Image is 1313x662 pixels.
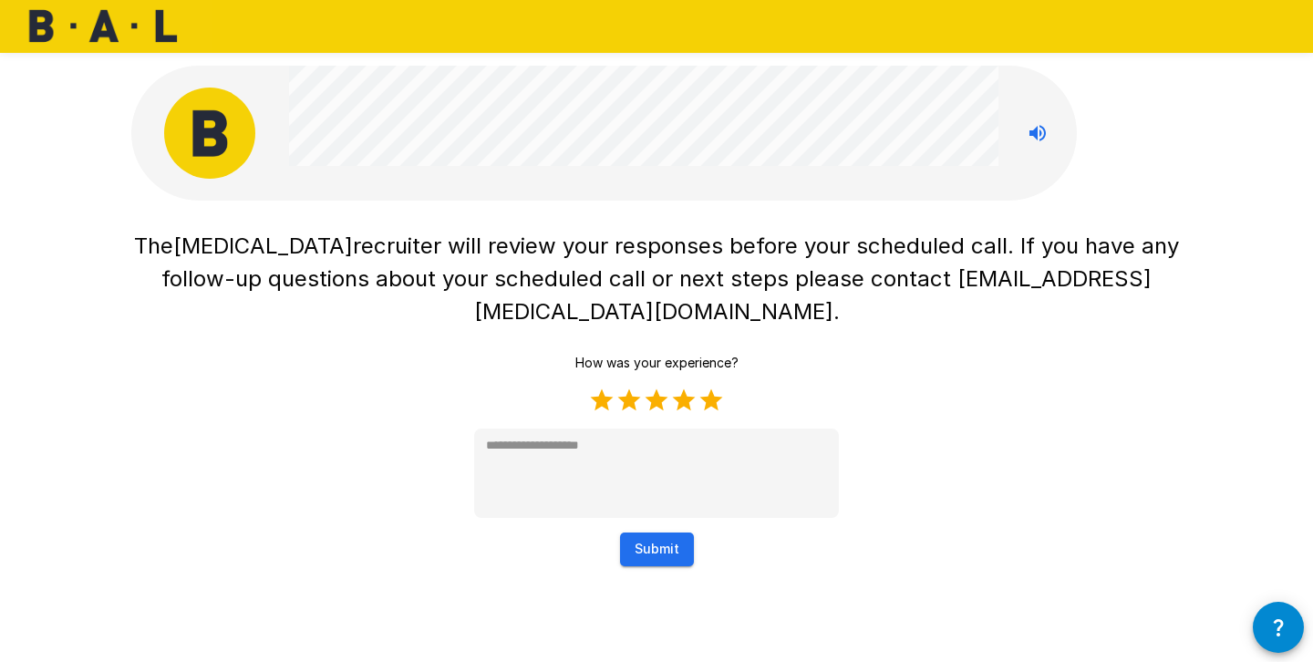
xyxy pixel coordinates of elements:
[134,233,173,259] span: The
[575,354,739,372] p: How was your experience?
[173,233,353,259] span: [MEDICAL_DATA]
[620,533,694,566] button: Submit
[164,88,255,179] img: bal_avatar.png
[161,233,1185,325] span: recruiter will review your responses before your scheduled call. If you have any follow-up questi...
[1019,115,1056,151] button: Stop reading questions aloud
